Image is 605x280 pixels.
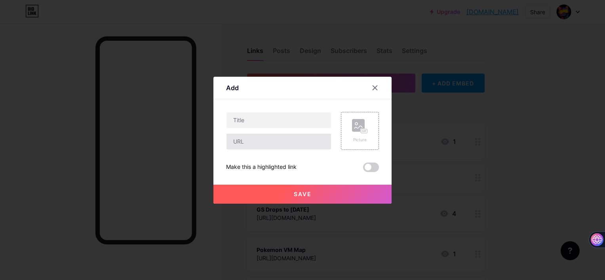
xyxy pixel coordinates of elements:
input: URL [226,134,331,149]
div: Add [226,83,239,93]
div: Picture [352,137,368,143]
button: Save [213,185,392,204]
div: Make this a highlighted link [226,163,297,172]
input: Title [226,112,331,128]
span: Save [294,191,312,197]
